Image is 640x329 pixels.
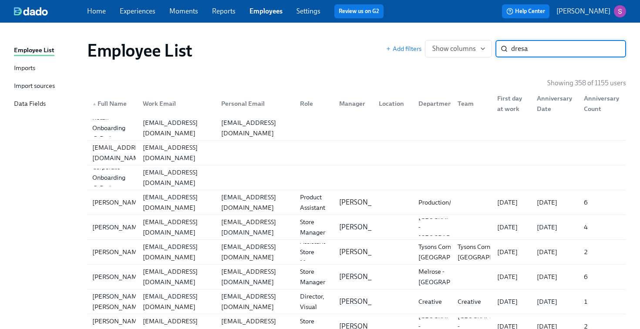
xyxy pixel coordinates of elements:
[212,7,236,15] a: Reports
[89,162,136,193] div: Corporate Onboarding @ Rothys
[580,247,624,257] div: 2
[14,81,55,92] div: Import sources
[533,247,577,257] div: [DATE]
[87,141,626,165] a: [EMAIL_ADDRESS][DOMAIN_NAME][EMAIL_ADDRESS][DOMAIN_NAME]
[139,217,215,238] div: [EMAIL_ADDRESS][DOMAIN_NAME]
[214,95,293,112] div: Personal Email
[14,99,80,110] a: Data Fields
[296,98,333,109] div: Role
[92,102,97,106] span: ▲
[120,7,155,15] a: Experiences
[494,296,530,307] div: [DATE]
[533,296,577,307] div: [DATE]
[87,116,626,140] div: Retail Onboarding @ Rothys[EMAIL_ADDRESS][DOMAIN_NAME][EMAIL_ADDRESS][DOMAIN_NAME]
[218,117,293,138] div: [EMAIL_ADDRESS][DOMAIN_NAME]
[14,81,80,92] a: Import sources
[87,265,626,289] a: [PERSON_NAME][EMAIL_ADDRESS][DOMAIN_NAME][EMAIL_ADDRESS][DOMAIN_NAME]Store Manager[PERSON_NAME]Me...
[502,4,549,18] button: Help Center
[411,95,451,112] div: Department
[506,7,545,16] span: Help Center
[89,247,147,257] div: [PERSON_NAME]
[494,197,530,208] div: [DATE]
[296,192,333,213] div: Product Assistant
[87,240,626,265] a: [PERSON_NAME][EMAIL_ADDRESS][DOMAIN_NAME][EMAIL_ADDRESS][DOMAIN_NAME]Assistant Store Manager[PERS...
[87,165,626,190] a: Corporate Onboarding @ Rothys[EMAIL_ADDRESS][DOMAIN_NAME]
[87,265,626,289] div: [PERSON_NAME][EMAIL_ADDRESS][DOMAIN_NAME][EMAIL_ADDRESS][DOMAIN_NAME]Store Manager[PERSON_NAME]Me...
[139,192,215,213] div: [EMAIL_ADDRESS][DOMAIN_NAME]
[139,291,215,312] div: [EMAIL_ADDRESS][DOMAIN_NAME]
[87,190,626,215] a: [PERSON_NAME][EMAIL_ADDRESS][DOMAIN_NAME][EMAIL_ADDRESS][DOMAIN_NAME]Product Assistant[PERSON_NAM...
[139,142,215,163] div: [EMAIL_ADDRESS][DOMAIN_NAME]
[336,98,372,109] div: Manager
[296,291,333,312] div: Director, Visual
[139,167,215,188] div: [EMAIL_ADDRESS][DOMAIN_NAME]
[415,197,468,208] div: Production/R&D
[339,198,393,207] p: [PERSON_NAME]
[533,272,577,282] div: [DATE]
[580,197,624,208] div: 6
[490,95,530,112] div: First day at work
[218,242,293,262] div: [EMAIL_ADDRESS][DOMAIN_NAME]
[425,40,492,57] button: Show columns
[580,296,624,307] div: 1
[334,4,384,18] button: Review us on G2
[339,222,393,232] p: [PERSON_NAME]
[339,247,393,257] p: [PERSON_NAME]
[169,7,198,15] a: Moments
[293,95,333,112] div: Role
[218,98,293,109] div: Personal Email
[415,296,451,307] div: Creative
[375,98,411,109] div: Location
[89,142,151,163] div: [EMAIL_ADDRESS][DOMAIN_NAME]
[494,272,530,282] div: [DATE]
[218,291,293,312] div: [EMAIL_ADDRESS][DOMAIN_NAME]
[454,98,490,109] div: Team
[89,272,147,282] div: [PERSON_NAME]
[87,40,192,61] h1: Employee List
[577,95,624,112] div: Anniversary Count
[494,93,530,114] div: First day at work
[432,44,485,53] span: Show columns
[614,5,626,17] img: ACg8ocKvalk5eKiSYA0Mj5kntfYcqlTkZhBNoQiYmXyzfaV5EtRlXQ=s96-c
[14,63,35,74] div: Imports
[533,93,577,114] div: Anniversary Date
[89,222,147,232] div: [PERSON_NAME]
[139,266,215,287] div: [EMAIL_ADDRESS][DOMAIN_NAME]
[556,5,626,17] button: [PERSON_NAME]
[136,95,215,112] div: Work Email
[89,95,136,112] div: ▲Full Name
[533,222,577,232] div: [DATE]
[339,7,379,16] a: Review us on G2
[14,7,48,16] img: dado
[580,222,624,232] div: 4
[494,247,530,257] div: [DATE]
[415,242,486,262] div: Tysons Corner - [GEOGRAPHIC_DATA]
[415,98,458,109] div: Department
[14,63,80,74] a: Imports
[580,272,624,282] div: 6
[87,215,626,240] a: [PERSON_NAME][EMAIL_ADDRESS][DOMAIN_NAME][EMAIL_ADDRESS][DOMAIN_NAME]Store Manager[PERSON_NAME][G...
[533,197,577,208] div: [DATE]
[556,7,610,16] p: [PERSON_NAME]
[415,266,486,287] div: Melrose - [GEOGRAPHIC_DATA]
[494,222,530,232] div: [DATE]
[87,116,626,141] a: Retail Onboarding @ Rothys[EMAIL_ADDRESS][DOMAIN_NAME][EMAIL_ADDRESS][DOMAIN_NAME]
[139,117,215,138] div: [EMAIL_ADDRESS][DOMAIN_NAME]
[249,7,283,15] a: Employees
[14,45,80,56] a: Employee List
[139,98,215,109] div: Work Email
[454,296,490,307] div: Creative
[547,78,626,88] p: Showing 358 of 1155 users
[386,44,421,53] button: Add filters
[14,45,54,56] div: Employee List
[87,289,626,314] a: [PERSON_NAME] [PERSON_NAME][EMAIL_ADDRESS][DOMAIN_NAME][EMAIL_ADDRESS][DOMAIN_NAME]Director, Visu...
[451,95,490,112] div: Team
[87,240,626,264] div: [PERSON_NAME][EMAIL_ADDRESS][DOMAIN_NAME][EMAIL_ADDRESS][DOMAIN_NAME]Assistant Store Manager[PERS...
[580,93,624,114] div: Anniversary Count
[296,236,333,268] div: Assistant Store Manager
[372,95,411,112] div: Location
